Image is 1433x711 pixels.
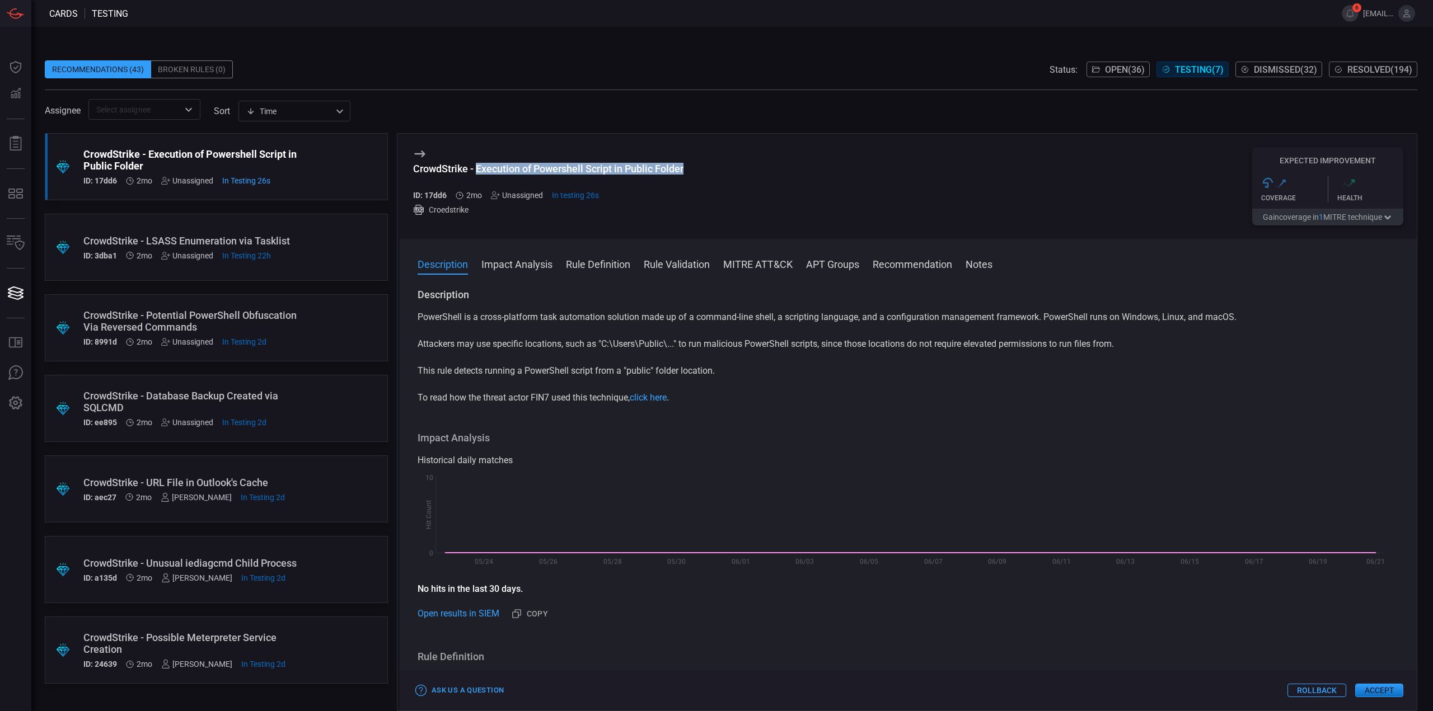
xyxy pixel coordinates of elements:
div: CrowdStrike - LSASS Enumeration via Tasklist [83,235,307,247]
button: Notes [966,257,992,270]
button: Resolved(194) [1329,62,1417,77]
button: Detections [2,81,29,107]
text: 05/24 [475,558,493,566]
h5: ID: 8991d [83,337,117,346]
button: Gaincoverage in1MITRE technique [1252,209,1403,225]
button: Reports [2,130,29,157]
button: Rollback [1287,684,1346,697]
span: Aug 12, 2025 10:20 AM [241,493,285,502]
span: Testing ( 7 ) [1175,64,1224,75]
h5: Expected Improvement [1252,156,1403,165]
button: APT Groups [806,257,859,270]
button: MITRE ATT&CK [723,257,793,270]
div: [PERSON_NAME] [161,660,232,668]
span: Jun 28, 2025 11:17 PM [137,337,152,346]
text: 06/17 [1245,558,1263,566]
h5: ID: aec27 [83,493,116,502]
span: testing [92,8,128,19]
div: Health [1337,194,1404,202]
text: 05/26 [539,558,558,566]
span: Jun 28, 2025 11:17 PM [137,176,152,185]
div: Unassigned [491,191,543,200]
p: To read how the threat actor FIN7 used this technique, . [418,391,1399,404]
button: Description [418,257,468,270]
button: Dismissed(32) [1235,62,1322,77]
text: 05/28 [603,558,622,566]
span: 1 [1319,213,1323,222]
div: Broken Rules (0) [151,60,233,78]
a: Open results in SIEM [418,607,499,620]
div: Unassigned [161,251,213,260]
text: 10 [425,474,433,482]
a: click here [630,392,667,403]
span: Status: [1050,64,1078,75]
div: CrowdStrike - URL File in Outlook's Cache [83,477,307,488]
p: This rule detects running a PowerShell script from a "public" folder location. [418,364,1399,378]
span: Open ( 36 ) [1105,64,1145,75]
button: Dashboard [2,54,29,81]
span: Aug 12, 2025 12:51 PM [222,337,266,346]
button: Ask Us a Question [413,682,507,699]
h3: Impact Analysis [418,431,1399,445]
span: Dismissed ( 32 ) [1254,64,1317,75]
button: Recommendation [873,257,952,270]
button: Accept [1355,684,1403,697]
span: Aug 12, 2025 9:44 AM [241,573,285,582]
text: 06/19 [1309,558,1327,566]
div: CrowdStrike - Execution of Powershell Script in Public Folder [413,163,683,175]
div: CrowdStrike - Execution of Powershell Script in Public Folder [83,148,307,172]
h5: ID: 3dba1 [83,251,117,260]
h5: ID: a135d [83,573,117,582]
p: Attackers may use specific locations, such as "C:\Users\Public\..." to run malicious PowerShell s... [418,337,1399,351]
button: MITRE - Detection Posture [2,180,29,207]
text: 06/15 [1181,558,1199,566]
div: Croedstrike [413,204,683,215]
div: CrowdStrike - Unusual iediagcmd Child Process [83,557,307,569]
span: Aug 14, 2025 10:26 AM [222,176,270,185]
div: Unassigned [161,418,213,427]
span: Aug 13, 2025 12:39 PM [222,251,271,260]
button: Rule Definition [566,257,630,270]
label: sort [214,106,230,116]
h5: ID: 24639 [83,660,117,668]
span: Jun 15, 2025 1:38 AM [137,418,152,427]
div: Coverage [1261,194,1328,202]
text: 06/05 [860,558,878,566]
span: Jun 15, 2025 1:38 AM [137,573,152,582]
text: 06/11 [1052,558,1071,566]
h5: ID: 17dd6 [83,176,117,185]
button: Open(36) [1087,62,1150,77]
span: Aug 12, 2025 11:25 AM [222,418,266,427]
span: Aug 14, 2025 10:26 AM [552,191,599,200]
text: 06/13 [1116,558,1135,566]
div: CrowdStrike - Database Backup Created via SQLCMD [83,390,307,413]
span: Jun 28, 2025 11:17 PM [137,251,152,260]
h3: Rule Definition [418,650,1399,663]
span: Cards [49,8,78,19]
button: Cards [2,280,29,307]
div: Unassigned [161,337,213,346]
text: 06/03 [795,558,814,566]
h5: ID: ee895 [83,418,117,427]
button: Rule Validation [644,257,710,270]
div: Time [246,106,333,117]
text: Hit Count [425,501,433,530]
button: Copy [508,605,552,623]
span: Resolved ( 194 ) [1347,64,1412,75]
button: Open [181,102,196,117]
h3: Description [418,288,1399,302]
strong: No hits in the last 30 days. [418,583,523,594]
text: 06/09 [988,558,1006,566]
div: Historical daily matches [418,454,1399,467]
text: 06/21 [1366,558,1385,566]
div: Unassigned [161,176,213,185]
button: Rule Catalog [2,329,29,356]
button: Inventory [2,230,29,257]
span: 6 [1352,3,1361,12]
text: 06/07 [924,558,943,566]
div: CrowdStrike - Potential PowerShell Obfuscation Via Reversed Commands [83,309,307,333]
div: [PERSON_NAME] [161,573,232,582]
p: PowerShell is a cross-platform task automation solution made up of a command-line shell, a script... [418,310,1399,324]
h5: ID: 17dd6 [413,191,447,200]
button: Preferences [2,390,29,417]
